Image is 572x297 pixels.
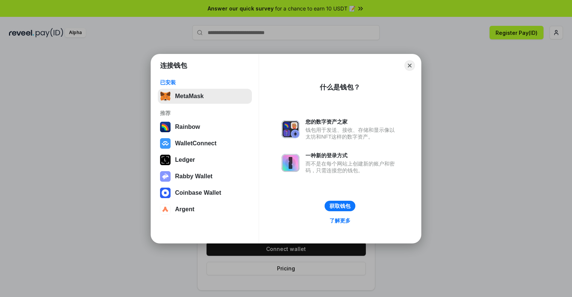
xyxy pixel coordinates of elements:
button: Close [404,60,415,71]
img: svg+xml,%3Csvg%20width%3D%2228%22%20height%3D%2228%22%20viewBox%3D%220%200%2028%2028%22%20fill%3D... [160,138,171,149]
div: MetaMask [175,93,204,100]
a: 了解更多 [325,216,355,225]
div: Argent [175,206,195,213]
h1: 连接钱包 [160,61,187,70]
button: 获取钱包 [325,201,355,211]
div: 推荐 [160,110,250,116]
img: svg+xml,%3Csvg%20xmlns%3D%22http%3A%2F%2Fwww.w3.org%2F2000%2Fsvg%22%20fill%3D%22none%22%20viewBox... [282,120,299,138]
div: 钱包用于发送、接收、存储和显示像以太坊和NFT这样的数字资产。 [305,127,398,140]
div: 获取钱包 [329,203,350,209]
button: Rainbow [158,119,252,134]
button: MetaMask [158,89,252,104]
div: 已安装 [160,79,250,86]
div: 您的数字资产之家 [305,118,398,125]
img: svg+xml,%3Csvg%20fill%3D%22none%22%20height%3D%2233%22%20viewBox%3D%220%200%2035%2033%22%20width%... [160,91,171,101]
button: Coinbase Wallet [158,185,252,200]
div: WalletConnect [175,140,217,147]
div: Coinbase Wallet [175,190,221,196]
button: Ledger [158,152,252,167]
div: 了解更多 [329,217,350,224]
button: Argent [158,202,252,217]
img: svg+xml,%3Csvg%20width%3D%2228%22%20height%3D%2228%22%20viewBox%3D%220%200%2028%2028%22%20fill%3D... [160,188,171,198]
div: Rainbow [175,124,200,130]
div: Ledger [175,157,195,163]
img: svg+xml,%3Csvg%20xmlns%3D%22http%3A%2F%2Fwww.w3.org%2F2000%2Fsvg%22%20width%3D%2228%22%20height%3... [160,155,171,165]
img: svg+xml,%3Csvg%20xmlns%3D%22http%3A%2F%2Fwww.w3.org%2F2000%2Fsvg%22%20fill%3D%22none%22%20viewBox... [160,171,171,182]
button: Rabby Wallet [158,169,252,184]
div: 什么是钱包？ [320,83,360,92]
div: 一种新的登录方式 [305,152,398,159]
img: svg+xml,%3Csvg%20xmlns%3D%22http%3A%2F%2Fwww.w3.org%2F2000%2Fsvg%22%20fill%3D%22none%22%20viewBox... [282,154,299,172]
img: svg+xml,%3Csvg%20width%3D%2228%22%20height%3D%2228%22%20viewBox%3D%220%200%2028%2028%22%20fill%3D... [160,204,171,215]
div: Rabby Wallet [175,173,213,180]
img: svg+xml,%3Csvg%20width%3D%22120%22%20height%3D%22120%22%20viewBox%3D%220%200%20120%20120%22%20fil... [160,122,171,132]
div: 而不是在每个网站上创建新的账户和密码，只需连接您的钱包。 [305,160,398,174]
button: WalletConnect [158,136,252,151]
